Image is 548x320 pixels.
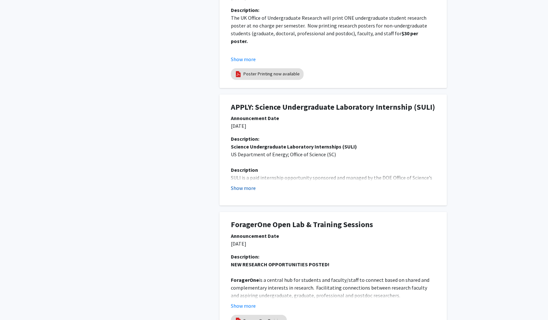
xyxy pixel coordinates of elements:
[231,103,435,112] h1: APPLY: Science Undergraduate Laboratory Internship (SULI)
[231,253,435,260] div: Description:
[231,30,419,44] strong: $30 per poster.
[231,55,256,63] button: Show more
[231,232,435,240] div: Announcement Date
[231,15,428,37] span: The UK Office of Undergraduate Research will print ONE undergraduate student research poster at n...
[235,71,242,78] img: pdf_icon.png
[231,302,256,310] button: Show more
[231,174,435,228] p: SULI is a paid internship opportunity sponsored and managed by the DOE Office of Science’s Office...
[231,220,435,229] h1: ForagerOne Open Lab & Training Sessions
[5,291,27,315] iframe: Chat
[231,143,357,150] strong: Science Undergraduate Laboratory Internships (SULI)
[231,261,329,268] strong: NEW RESEARCH OPPORTUNITIES POSTED!
[231,150,435,158] p: US Department of Energy; Office of Science (SC)
[231,240,435,248] p: [DATE]
[231,122,435,130] p: [DATE]
[231,6,435,14] div: Description:
[231,276,435,299] p: is a central hub for students and faculty/staff to connect based on shared and complementary inte...
[231,167,258,173] strong: Description
[231,277,259,283] strong: ForagerOne
[243,71,300,77] a: Poster Printing now available
[231,135,435,143] div: Description:
[231,184,256,192] button: Show more
[231,114,435,122] div: Announcement Date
